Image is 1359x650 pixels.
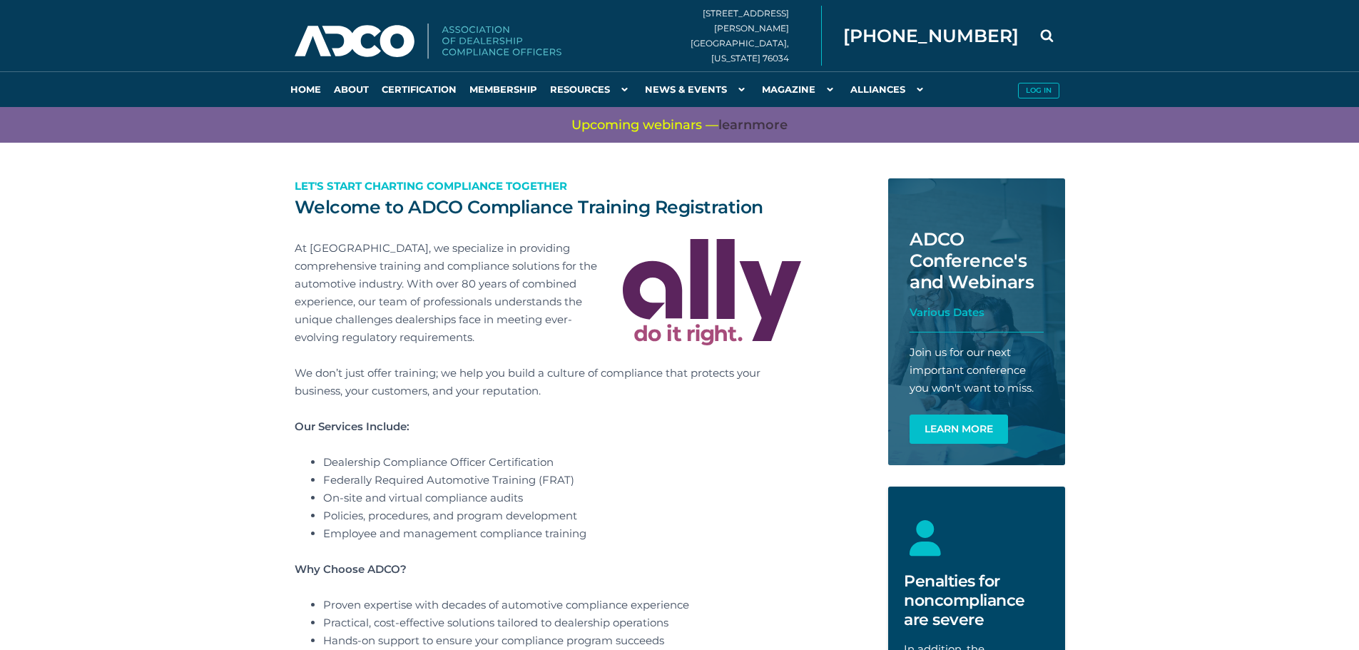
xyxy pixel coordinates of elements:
[295,420,409,433] strong: Our Services Include:
[295,239,801,346] p: At [GEOGRAPHIC_DATA], we specialize in providing comprehensive training and compliance solutions ...
[323,471,801,489] li: Federally Required Automotive Training (FRAT)
[1012,71,1065,107] a: Log in
[718,116,788,134] a: learnmore
[323,507,801,524] li: Policies, procedures, and program development
[327,71,375,107] a: About
[910,303,984,321] span: Various Dates
[375,71,463,107] a: Certification
[844,71,934,107] a: Alliances
[463,71,544,107] a: Membership
[718,117,752,133] span: learn
[910,228,1044,293] h2: ADCO Conference's and Webinars
[638,71,755,107] a: News & Events
[295,177,801,195] p: Let's Start Charting Compliance Together
[910,332,1044,397] p: Join us for our next important conference you won't want to miss.
[323,631,801,649] li: Hands-on support to ensure your compliance program succeeds
[323,614,801,631] li: Practical, cost-effective solutions tailored to dealership operations
[323,524,801,542] li: Employee and management compliance training
[323,489,801,507] li: On-site and virtual compliance audits
[295,364,801,400] p: We don’t just offer training; we help you build a culture of compliance that protects your busine...
[1018,83,1059,98] button: Log in
[295,562,407,576] strong: Why Choose ADCO?
[904,572,1049,629] h2: Penalties for noncompliance are severe
[323,453,801,471] li: Dealership Compliance Officer Certification
[295,24,561,59] img: Association of Dealership Compliance Officers logo
[284,71,327,107] a: Home
[295,196,801,218] h2: Welcome to ADCO Compliance Training Registration
[323,596,801,614] li: Proven expertise with decades of automotive compliance experience
[843,27,1019,45] span: [PHONE_NUMBER]
[755,71,844,107] a: Magazine
[623,239,801,345] img: ally-logo-color-tagline.svg
[910,415,1008,444] a: Learn More
[571,116,788,134] span: Upcoming webinars —
[691,6,822,66] div: [STREET_ADDRESS][PERSON_NAME] [GEOGRAPHIC_DATA], [US_STATE] 76034
[544,71,638,107] a: Resources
